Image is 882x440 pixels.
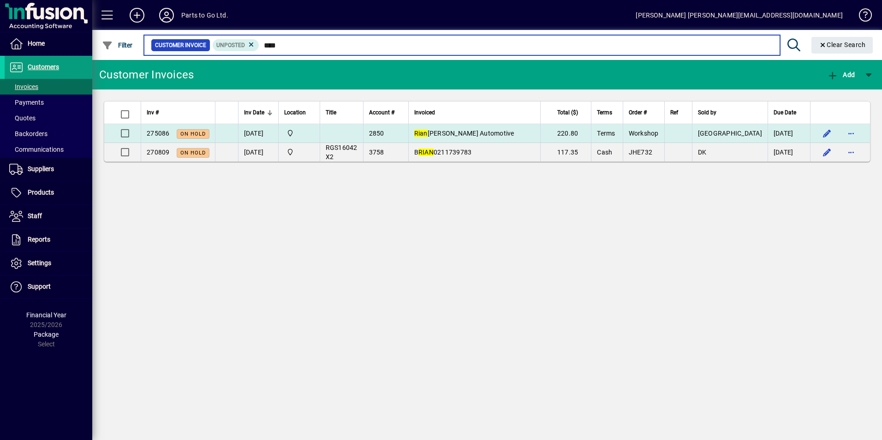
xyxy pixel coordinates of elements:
span: Due Date [774,107,796,118]
span: Terms [597,107,612,118]
a: Quotes [5,110,92,126]
span: Cash [597,149,612,156]
span: Account # [369,107,394,118]
span: On hold [180,131,206,137]
td: 220.80 [540,124,591,143]
span: 2850 [369,130,384,137]
a: Suppliers [5,158,92,181]
span: Customer Invoice [155,41,206,50]
span: DAE - Bulk Store [284,128,314,138]
span: JHE732 [629,149,653,156]
span: 270809 [147,149,170,156]
button: More options [844,126,858,141]
button: Filter [100,37,135,54]
span: Payments [9,99,44,106]
div: Title [326,107,358,118]
span: Terms [597,130,615,137]
div: Inv # [147,107,209,118]
a: Home [5,32,92,55]
button: Clear [811,37,873,54]
div: Invoiced [414,107,535,118]
span: 3758 [369,149,384,156]
span: DK [698,149,707,156]
span: Suppliers [28,165,54,172]
button: Profile [152,7,181,24]
a: Settings [5,252,92,275]
mat-chip: Customer Invoice Status: Unposted [213,39,259,51]
span: Reports [28,236,50,243]
span: Backorders [9,130,48,137]
span: Customers [28,63,59,71]
span: Filter [102,42,133,49]
span: Products [28,189,54,196]
a: Reports [5,228,92,251]
a: Invoices [5,79,92,95]
span: RGS16042 X2 [326,144,358,161]
span: Home [28,40,45,47]
td: [DATE] [768,143,810,161]
span: Support [28,283,51,290]
span: [PERSON_NAME] Automotive [414,130,514,137]
div: Total ($) [546,107,587,118]
span: 275086 [147,130,170,137]
span: Unposted [216,42,245,48]
span: [GEOGRAPHIC_DATA] [698,130,762,137]
a: Staff [5,205,92,228]
div: Parts to Go Ltd. [181,8,228,23]
div: Customer Invoices [99,67,194,82]
span: Sold by [698,107,716,118]
span: Location [284,107,306,118]
div: Sold by [698,107,762,118]
div: Order # [629,107,659,118]
span: Package [34,331,59,338]
span: Workshop [629,130,659,137]
div: Due Date [774,107,805,118]
span: DAE - Bulk Store [284,147,314,157]
span: B 0211739783 [414,149,472,156]
span: Invoices [9,83,38,90]
span: Communications [9,146,64,153]
span: Quotes [9,114,36,122]
a: Products [5,181,92,204]
span: Order # [629,107,647,118]
span: Clear Search [819,41,866,48]
td: [DATE] [238,143,278,161]
td: [DATE] [768,124,810,143]
button: Add [122,7,152,24]
span: Inv Date [244,107,264,118]
span: Title [326,107,336,118]
td: 117.35 [540,143,591,161]
div: [PERSON_NAME] [PERSON_NAME][EMAIL_ADDRESS][DOMAIN_NAME] [636,8,843,23]
div: Inv Date [244,107,273,118]
div: Account # [369,107,403,118]
span: Inv # [147,107,159,118]
span: Settings [28,259,51,267]
span: Add [827,71,855,78]
em: Rian [414,130,428,137]
span: On hold [180,150,206,156]
a: Knowledge Base [852,2,870,32]
td: [DATE] [238,124,278,143]
span: Invoiced [414,107,435,118]
button: Edit [820,145,834,160]
span: Ref [670,107,678,118]
span: Total ($) [557,107,578,118]
div: Location [284,107,314,118]
span: Financial Year [26,311,66,319]
button: Add [825,66,857,83]
a: Communications [5,142,92,157]
span: Staff [28,212,42,220]
em: RIAN [418,149,434,156]
button: More options [844,145,858,160]
a: Support [5,275,92,298]
div: Ref [670,107,686,118]
a: Backorders [5,126,92,142]
button: Edit [820,126,834,141]
a: Payments [5,95,92,110]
